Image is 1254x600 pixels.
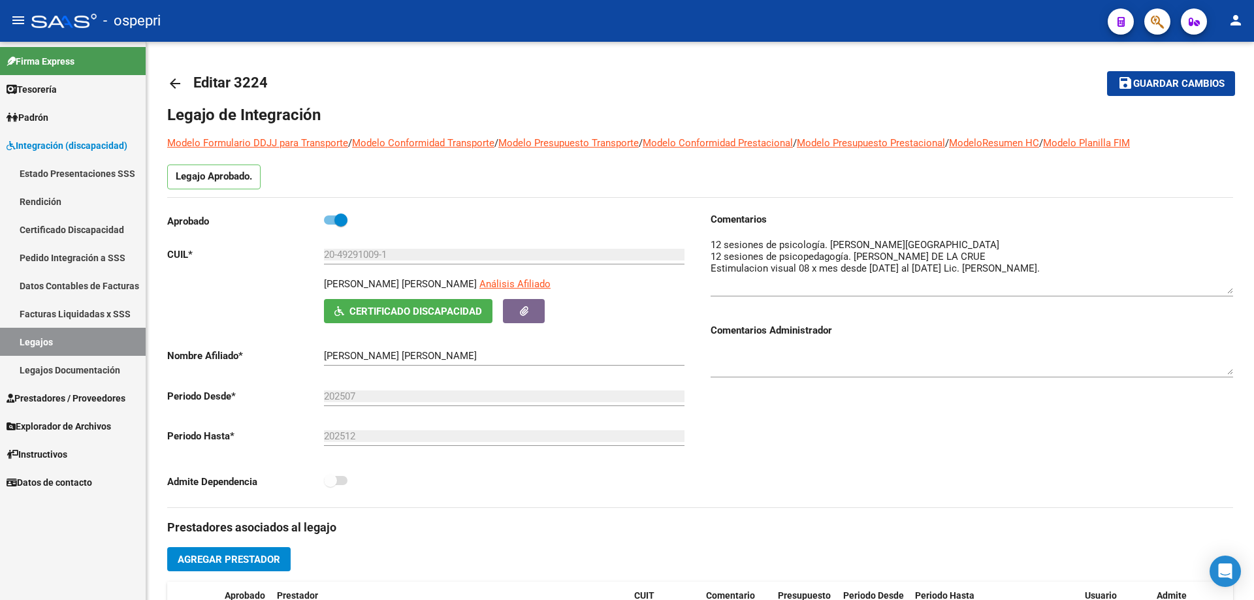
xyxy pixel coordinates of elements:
p: [PERSON_NAME] [PERSON_NAME] [324,277,477,291]
button: Certificado Discapacidad [324,299,492,323]
mat-icon: menu [10,12,26,28]
span: Certificado Discapacidad [349,306,482,317]
a: Modelo Planilla FIM [1043,137,1130,149]
span: Tesorería [7,82,57,97]
h3: Prestadores asociados al legajo [167,518,1233,537]
p: Nombre Afiliado [167,349,324,363]
h1: Legajo de Integración [167,104,1233,125]
p: Legajo Aprobado. [167,165,261,189]
div: Open Intercom Messenger [1210,556,1241,587]
a: Modelo Conformidad Prestacional [643,137,793,149]
span: Padrón [7,110,48,125]
span: Guardar cambios [1133,78,1225,90]
span: Instructivos [7,447,67,462]
p: Periodo Desde [167,389,324,403]
mat-icon: person [1228,12,1244,28]
mat-icon: save [1117,75,1133,91]
a: Modelo Presupuesto Transporte [498,137,639,149]
span: - ospepri [103,7,161,35]
p: Admite Dependencia [167,475,324,489]
span: Análisis Afiliado [479,278,551,290]
a: Modelo Presupuesto Prestacional [797,137,945,149]
a: ModeloResumen HC [949,137,1039,149]
h3: Comentarios [711,212,1233,227]
button: Agregar Prestador [167,547,291,571]
a: Modelo Formulario DDJJ para Transporte [167,137,348,149]
a: Modelo Conformidad Transporte [352,137,494,149]
span: Firma Express [7,54,74,69]
h3: Comentarios Administrador [711,323,1233,338]
button: Guardar cambios [1107,71,1235,95]
mat-icon: arrow_back [167,76,183,91]
span: Agregar Prestador [178,554,280,565]
p: Aprobado [167,214,324,229]
span: Prestadores / Proveedores [7,391,125,405]
span: Integración (discapacidad) [7,138,127,153]
span: Datos de contacto [7,475,92,490]
p: Periodo Hasta [167,429,324,443]
p: CUIL [167,247,324,262]
span: Explorador de Archivos [7,419,111,434]
span: Editar 3224 [193,74,268,91]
